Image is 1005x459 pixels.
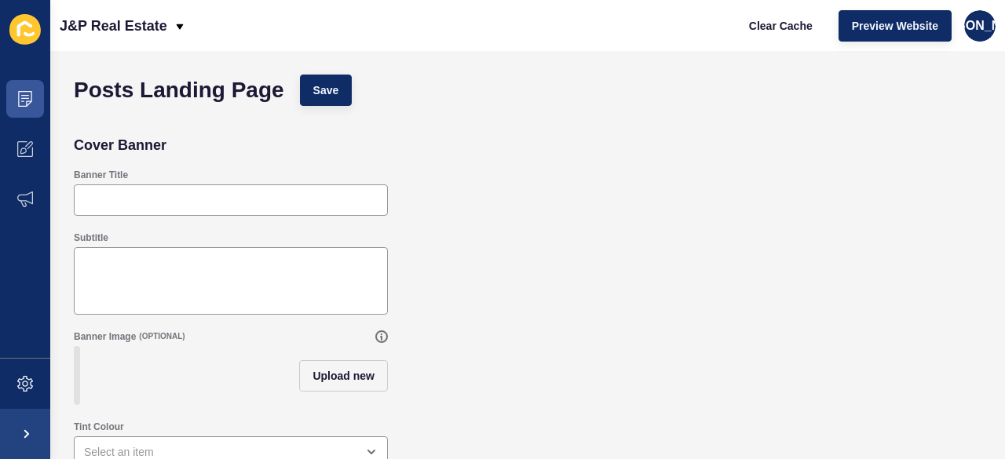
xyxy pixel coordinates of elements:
[852,18,938,34] span: Preview Website
[312,368,375,384] span: Upload new
[74,137,166,153] h2: Cover Banner
[736,10,826,42] button: Clear Cache
[74,231,108,244] label: Subtitle
[299,360,388,392] button: Upload new
[74,169,128,181] label: Banner Title
[74,421,124,433] label: Tint Colour
[139,331,185,342] span: (OPTIONAL)
[313,82,339,98] span: Save
[60,6,167,46] p: J&P Real Estate
[74,82,284,98] h1: Posts Landing Page
[839,10,952,42] button: Preview Website
[300,75,353,106] button: Save
[74,330,136,343] label: Banner Image
[749,18,813,34] span: Clear Cache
